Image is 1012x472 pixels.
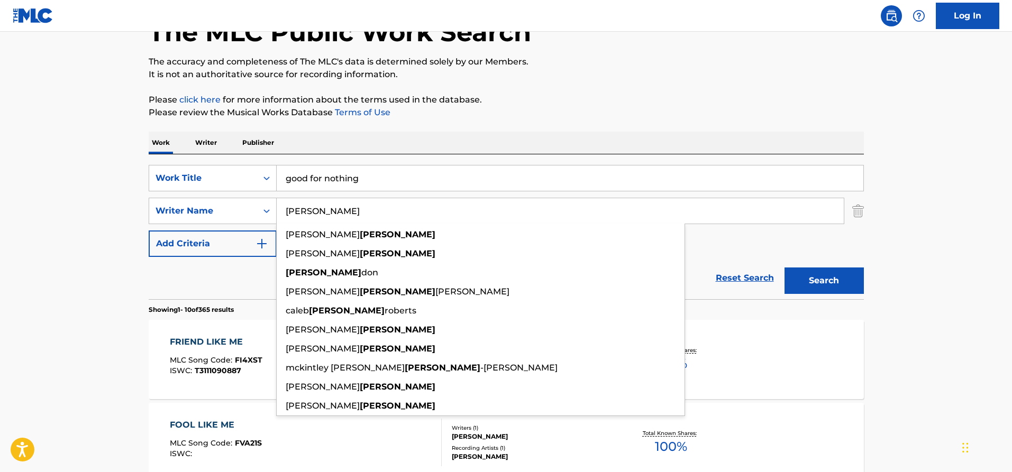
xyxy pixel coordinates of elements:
[149,132,173,154] p: Work
[179,95,221,105] a: click here
[156,205,251,217] div: Writer Name
[385,306,416,316] span: roberts
[360,286,435,297] strong: [PERSON_NAME]
[286,382,360,392] span: [PERSON_NAME]
[286,363,405,373] span: mckintley [PERSON_NAME]
[149,94,864,106] p: Please for more information about the terms used in the database.
[435,286,509,297] span: [PERSON_NAME]
[452,432,612,441] div: [PERSON_NAME]
[170,355,235,365] span: MLC Song Code :
[235,438,262,448] span: FVA21S
[361,267,378,277] span: don
[149,320,864,399] a: FRIEND LIKE MEMLC Song Code:FI4XSTISWC:T3111090887Writers (3)[PERSON_NAME], [PERSON_NAME] [PERSON...
[360,401,435,411] strong: [PERSON_NAME]
[881,5,902,26] a: Public Search
[333,107,390,117] a: Terms of Use
[360,382,435,392] strong: [PERSON_NAME]
[170,438,235,448] span: MLC Song Code :
[286,325,360,335] span: [PERSON_NAME]
[156,172,251,184] div: Work Title
[309,306,385,316] strong: [PERSON_NAME]
[962,432,969,464] div: Drag
[170,366,195,375] span: ISWC :
[405,363,480,373] strong: [PERSON_NAME]
[452,444,612,452] div: Recording Artists ( 1 )
[360,248,435,258] strong: [PERSON_NAME]
[149,16,531,48] h1: The MLC Public Work Search
[785,267,864,294] button: Search
[149,165,864,299] form: Search Form
[643,429,699,437] p: Total Known Shares:
[239,132,277,154] p: Publisher
[149,55,864,68] p: The accuracy and completeness of The MLC's data is determined solely by our Members.
[286,229,360,239] span: [PERSON_NAME]
[170,336,262,348] div: FRIEND LIKE ME
[13,8,53,23] img: MLC Logo
[149,305,234,314] p: Showing 1 - 10 of 365 results
[170,449,195,458] span: ISWC :
[885,10,898,22] img: search
[256,237,268,250] img: 9d2ae6d4665cec9f34b9.svg
[286,286,360,297] span: [PERSON_NAME]
[149,68,864,81] p: It is not an authoritative source for recording information.
[192,132,220,154] p: Writer
[286,248,360,258] span: [PERSON_NAME]
[480,363,558,373] span: -[PERSON_NAME]
[360,229,435,239] strong: [PERSON_NAME]
[852,198,864,224] img: Delete Criterion
[936,3,999,29] a: Log In
[452,424,612,432] div: Writers ( 1 )
[655,437,687,456] span: 100 %
[360,325,435,335] strong: [PERSON_NAME]
[959,421,1012,472] iframe: Chat Widget
[360,344,435,354] strong: [PERSON_NAME]
[913,10,925,22] img: help
[149,230,277,257] button: Add Criteria
[286,306,309,316] span: caleb
[235,355,262,365] span: FI4XST
[286,401,360,411] span: [PERSON_NAME]
[908,5,929,26] div: Help
[286,344,360,354] span: [PERSON_NAME]
[286,267,361,277] strong: [PERSON_NAME]
[149,106,864,119] p: Please review the Musical Works Database
[170,419,262,431] div: FOOL LIKE ME
[710,266,779,290] a: Reset Search
[195,366,241,375] span: T3111090887
[452,452,612,461] div: [PERSON_NAME]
